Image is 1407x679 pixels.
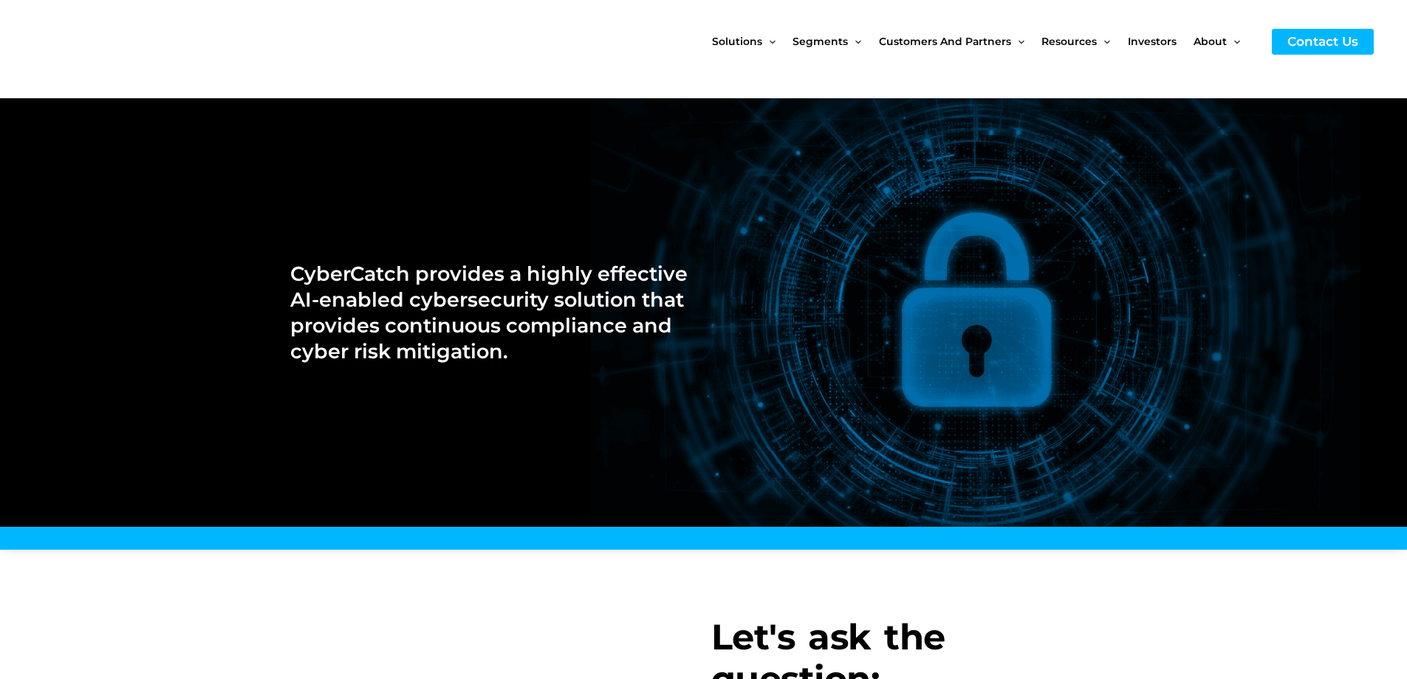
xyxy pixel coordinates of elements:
[879,10,1011,72] span: Customers and Partners
[762,10,776,72] span: Menu Toggle
[848,10,861,72] span: Menu Toggle
[290,261,688,364] h2: CyberCatch provides a highly effective AI-enabled cybersecurity solution that provides continuous...
[712,10,762,72] span: Solutions
[712,10,1257,72] nav: Site Navigation: New Main Menu
[1041,10,1097,72] span: Resources
[1227,10,1240,72] span: Menu Toggle
[1272,29,1374,55] a: Contact Us
[1128,10,1194,72] a: Investors
[26,11,203,72] img: CyberCatch
[1011,10,1024,72] span: Menu Toggle
[1128,10,1177,72] span: Investors
[1194,10,1227,72] span: About
[1097,10,1110,72] span: Menu Toggle
[792,10,848,72] span: Segments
